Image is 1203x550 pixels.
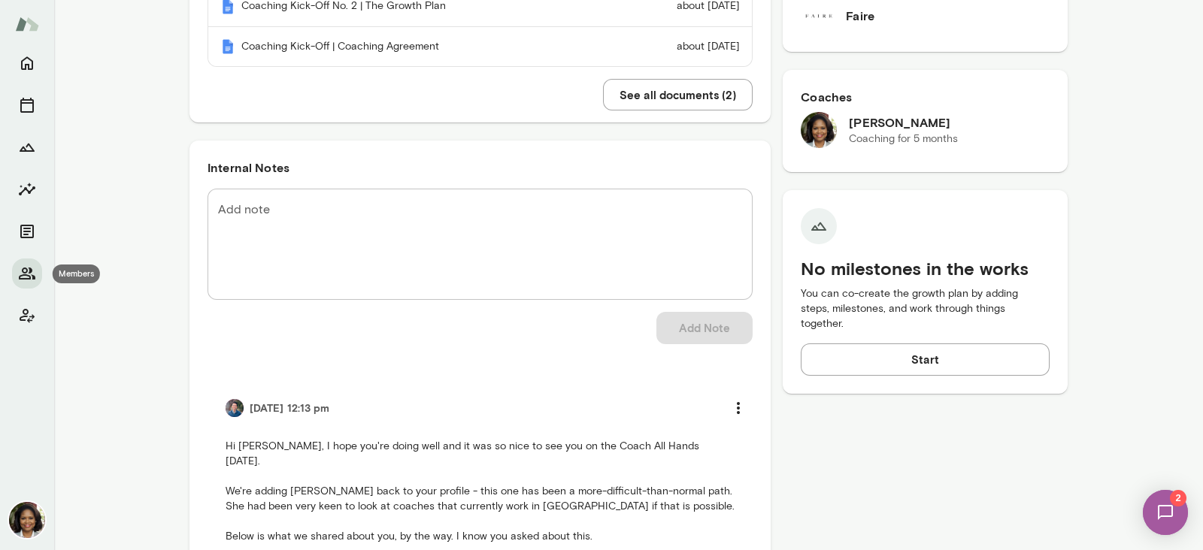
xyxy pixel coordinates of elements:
h5: No milestones in the works [801,256,1050,280]
h6: Faire [846,7,874,25]
button: Home [12,48,42,78]
button: more [723,392,754,424]
img: Cheryl Mills [9,502,45,538]
button: Members [12,258,42,289]
h6: [DATE] 12:13 pm [250,400,330,416]
button: Sessions [12,90,42,120]
button: Growth Plan [12,132,42,162]
button: Documents [12,216,42,246]
button: Insights [12,174,42,204]
h6: Coaches [801,88,1050,106]
button: Client app [12,301,42,331]
p: Coaching for 5 months [849,131,958,147]
img: Cheryl Mills [801,112,837,148]
h6: [PERSON_NAME] [849,113,958,131]
img: Alex Yu [226,399,244,417]
button: Start [801,343,1050,375]
img: Mento [220,39,235,54]
div: Members [53,264,100,283]
button: See all documents (2) [603,79,753,110]
h6: Internal Notes [208,159,753,177]
th: Coaching Kick-Off | Coaching Agreement [208,27,611,67]
p: You can co-create the growth plan by adding steps, milestones, and work through things together. [801,286,1050,331]
td: about [DATE] [611,27,752,67]
img: Mento [15,10,39,38]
